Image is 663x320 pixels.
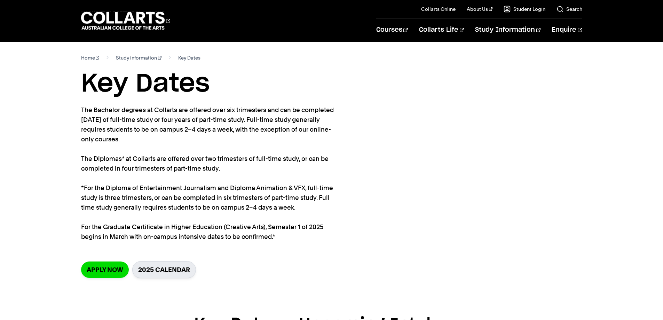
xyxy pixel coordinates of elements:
div: Go to homepage [81,11,170,31]
a: Home [81,53,100,63]
a: Study information [116,53,161,63]
a: Courses [376,18,408,41]
span: Key Dates [178,53,200,63]
p: The Bachelor degrees at Collarts are offered over six trimesters and can be completed [DATE] of f... [81,105,335,242]
a: Search [557,6,582,13]
a: Study Information [475,18,540,41]
a: Collarts Life [419,18,464,41]
a: Collarts Online [421,6,456,13]
a: Enquire [552,18,582,41]
h1: Key Dates [81,68,582,100]
a: About Us [467,6,492,13]
a: Student Login [504,6,545,13]
a: 2025 Calendar [132,261,196,278]
a: Apply now [81,262,129,278]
